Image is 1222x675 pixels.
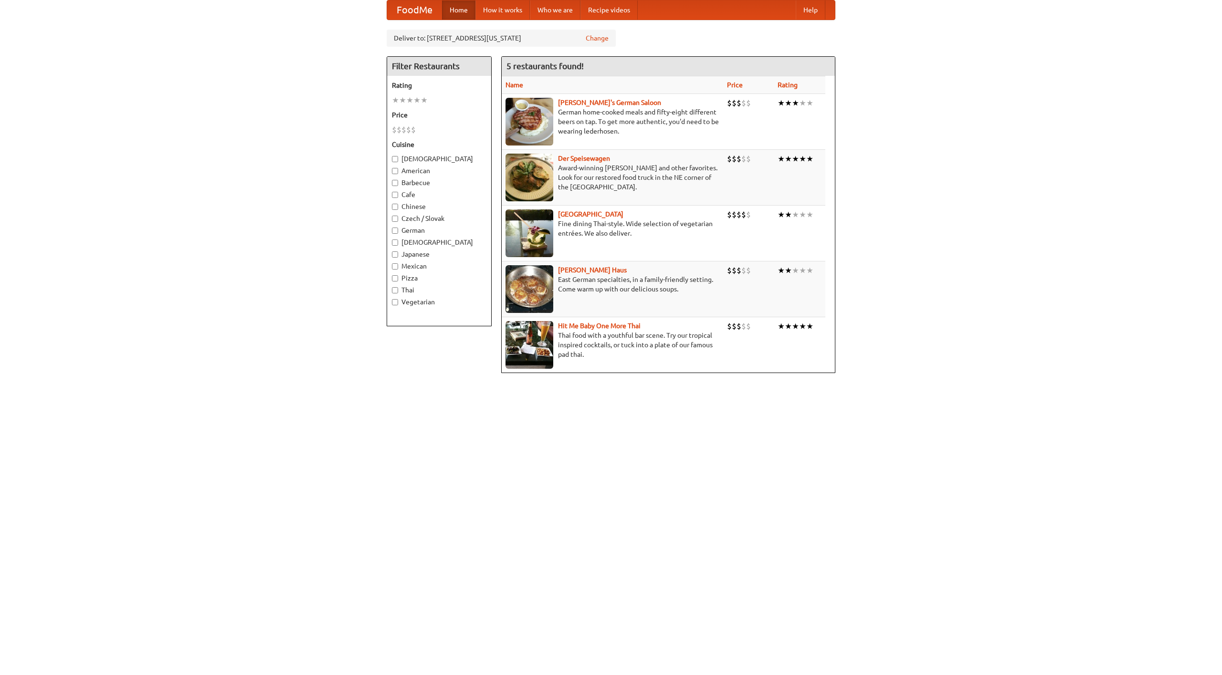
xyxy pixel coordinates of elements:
li: ★ [792,154,799,164]
li: $ [727,209,732,220]
a: [GEOGRAPHIC_DATA] [558,210,623,218]
a: Help [796,0,825,20]
a: Hit Me Baby One More Thai [558,322,641,330]
label: Thai [392,285,486,295]
li: $ [732,209,737,220]
li: $ [401,125,406,135]
li: ★ [785,98,792,108]
li: $ [746,98,751,108]
input: Vegetarian [392,299,398,305]
input: Pizza [392,275,398,281]
li: ★ [785,209,792,220]
a: Name [506,81,523,89]
a: Change [586,33,609,43]
img: satay.jpg [506,209,553,257]
a: FoodMe [387,0,442,20]
li: $ [406,125,411,135]
input: Czech / Slovak [392,216,398,222]
li: ★ [778,265,785,276]
a: Price [727,81,743,89]
li: ★ [806,265,813,276]
li: $ [741,98,746,108]
a: Home [442,0,475,20]
li: ★ [806,154,813,164]
a: Der Speisewagen [558,155,610,162]
label: German [392,226,486,235]
li: $ [392,125,397,135]
li: ★ [806,98,813,108]
a: [PERSON_NAME]'s German Saloon [558,99,661,106]
h4: Filter Restaurants [387,57,491,76]
p: Award-winning [PERSON_NAME] and other favorites. Look for our restored food truck in the NE corne... [506,163,719,192]
input: Cafe [392,192,398,198]
li: ★ [792,98,799,108]
label: Mexican [392,261,486,271]
li: $ [397,125,401,135]
input: Barbecue [392,180,398,186]
li: $ [727,154,732,164]
li: $ [411,125,416,135]
li: ★ [392,95,399,105]
li: $ [732,321,737,332]
li: ★ [799,265,806,276]
label: Czech / Slovak [392,214,486,223]
li: $ [741,321,746,332]
li: ★ [778,98,785,108]
img: kohlhaus.jpg [506,265,553,313]
li: $ [737,265,741,276]
li: $ [741,265,746,276]
li: ★ [399,95,406,105]
li: ★ [799,209,806,220]
li: ★ [792,265,799,276]
input: Mexican [392,263,398,270]
li: ★ [413,95,421,105]
li: ★ [806,209,813,220]
li: ★ [778,154,785,164]
label: American [392,166,486,176]
li: ★ [785,265,792,276]
a: Recipe videos [580,0,638,20]
a: Who we are [530,0,580,20]
p: German home-cooked meals and fifty-eight different beers on tap. To get more authentic, you'd nee... [506,107,719,136]
input: Thai [392,287,398,293]
li: $ [746,265,751,276]
h5: Cuisine [392,140,486,149]
li: ★ [406,95,413,105]
li: ★ [799,98,806,108]
li: ★ [785,154,792,164]
p: Fine dining Thai-style. Wide selection of vegetarian entrées. We also deliver. [506,219,719,238]
input: German [392,228,398,234]
p: East German specialties, in a family-friendly setting. Come warm up with our delicious soups. [506,275,719,294]
li: $ [737,209,741,220]
li: ★ [799,321,806,332]
label: Japanese [392,249,486,259]
li: ★ [421,95,428,105]
label: Pizza [392,273,486,283]
p: Thai food with a youthful bar scene. Try our tropical inspired cocktails, or tuck into a plate of... [506,331,719,359]
li: $ [727,265,732,276]
input: Japanese [392,251,398,258]
ng-pluralize: 5 restaurants found! [506,62,584,71]
li: ★ [799,154,806,164]
li: $ [732,265,737,276]
a: [PERSON_NAME] Haus [558,266,627,274]
img: speisewagen.jpg [506,154,553,201]
li: $ [732,98,737,108]
a: Rating [778,81,798,89]
label: [DEMOGRAPHIC_DATA] [392,154,486,164]
li: ★ [792,209,799,220]
li: ★ [792,321,799,332]
input: Chinese [392,204,398,210]
li: $ [746,154,751,164]
label: Barbecue [392,178,486,187]
h5: Price [392,110,486,120]
label: Cafe [392,190,486,199]
img: esthers.jpg [506,98,553,145]
li: $ [746,321,751,332]
li: $ [737,321,741,332]
li: $ [741,209,746,220]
